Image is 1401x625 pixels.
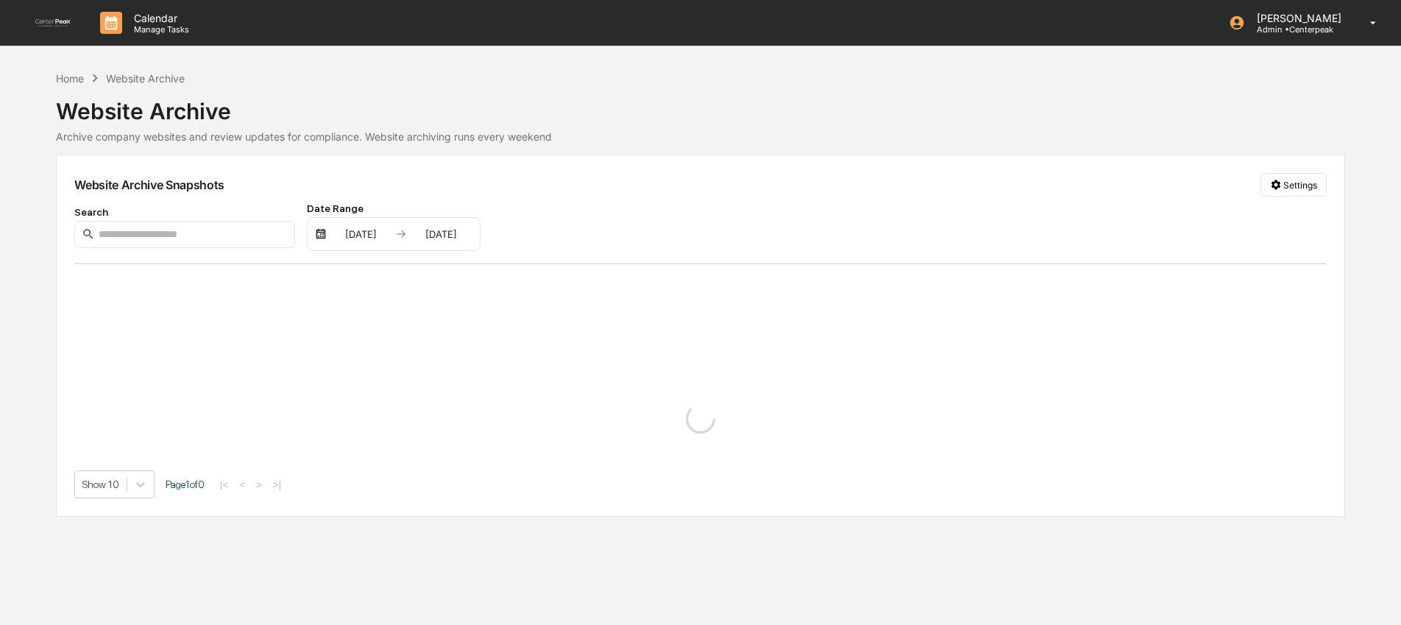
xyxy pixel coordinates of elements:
[74,206,295,218] div: Search
[410,228,472,240] div: [DATE]
[307,202,480,214] div: Date Range
[330,228,392,240] div: [DATE]
[1245,12,1349,24] p: [PERSON_NAME]
[315,228,327,240] img: calendar
[106,72,185,85] div: Website Archive
[122,12,196,24] p: Calendar
[56,130,1345,143] div: Archive company websites and review updates for compliance. Website archiving runs every weekend
[122,24,196,35] p: Manage Tasks
[74,177,224,192] div: Website Archive Snapshots
[269,478,285,490] button: >|
[56,72,84,85] div: Home
[1260,173,1327,197] button: Settings
[166,479,205,490] span: Page 1 of 0
[252,478,266,490] button: >
[395,228,407,240] img: arrow right
[1245,24,1349,35] p: Admin • Centerpeak
[235,478,249,490] button: <
[216,478,233,490] button: |<
[56,86,1345,124] div: Website Archive
[35,19,71,27] img: logo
